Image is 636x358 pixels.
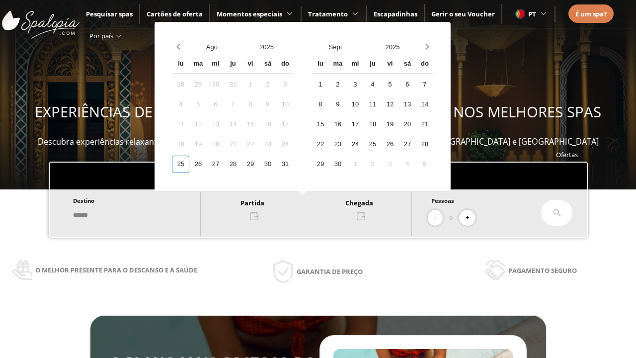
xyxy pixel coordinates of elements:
span: Pagamento seguro [508,265,577,276]
div: 31 [276,156,294,173]
div: 25 [172,156,189,173]
div: 13 [207,116,224,133]
div: 31 [224,76,241,93]
div: Calendar wrapper [312,56,433,173]
a: Gerir o seu Voucher [431,9,495,18]
div: 27 [398,136,416,153]
span: Por país [89,31,113,40]
button: - [428,210,443,226]
span: Pessoas [431,197,454,204]
span: Garantia de preço [297,266,363,277]
div: mi [346,56,364,73]
div: 24 [276,136,294,153]
button: + [459,210,476,226]
div: Calendar wrapper [172,56,294,173]
div: 3 [346,76,364,93]
div: 11 [364,96,381,113]
div: ju [224,56,241,73]
div: 2 [329,76,346,93]
div: 2 [259,76,276,93]
div: 30 [207,76,224,93]
span: Destino [73,197,94,204]
div: 1 [312,76,329,93]
div: lu [312,56,329,73]
div: 5 [416,156,433,173]
div: 14 [416,96,433,113]
button: Previous month [172,38,184,56]
div: 16 [329,116,346,133]
div: vi [241,56,259,73]
div: 9 [259,96,276,113]
button: Open months overlay [307,38,364,56]
div: vi [381,56,398,73]
div: 28 [172,76,189,93]
div: 8 [241,96,259,113]
button: Open months overlay [184,38,239,56]
button: Next month [421,38,433,56]
div: 7 [224,96,241,113]
a: É um spa? [575,8,607,19]
span: 0 [449,212,453,223]
div: 17 [346,116,364,133]
div: lu [172,56,189,73]
div: 24 [346,136,364,153]
div: 20 [398,116,416,133]
div: 5 [189,96,207,113]
div: 14 [224,116,241,133]
div: 30 [259,156,276,173]
span: É um spa? [575,9,607,18]
div: 4 [398,156,416,173]
span: EXPERIÊNCIAS DE BEM-ESTAR PARA OFERECER E APROVEITAR NOS MELHORES SPAS [35,102,601,122]
div: ma [189,56,207,73]
div: 29 [241,156,259,173]
div: sá [259,56,276,73]
button: Open years overlay [239,38,294,56]
div: 4 [364,76,381,93]
div: Calendar days [312,76,433,173]
span: Escapadinhas [374,9,417,18]
div: 29 [312,156,329,173]
a: Pesquisar spas [86,9,133,18]
div: 19 [381,116,398,133]
div: 16 [259,116,276,133]
div: 21 [416,116,433,133]
div: ju [364,56,381,73]
div: 3 [381,156,398,173]
div: 29 [189,76,207,93]
div: 4 [172,96,189,113]
div: 2 [364,156,381,173]
div: 1 [241,76,259,93]
div: 5 [381,76,398,93]
div: 18 [172,136,189,153]
div: 26 [189,156,207,173]
div: 10 [276,96,294,113]
div: 12 [189,116,207,133]
div: 3 [276,76,294,93]
a: Ofertas [556,150,578,159]
a: Cartões de oferta [147,9,203,18]
div: 23 [329,136,346,153]
button: Open years overlay [364,38,421,56]
div: 12 [381,96,398,113]
div: 20 [207,136,224,153]
div: 26 [381,136,398,153]
div: 25 [364,136,381,153]
div: 6 [207,96,224,113]
div: 28 [416,136,433,153]
div: 22 [241,136,259,153]
img: ImgLogoSpalopia.BvClDcEz.svg [2,1,79,39]
div: 18 [364,116,381,133]
div: 10 [346,96,364,113]
span: Descubra experiências relaxantes, desfrute e ofereça momentos de bem-estar em mais de 400 spas em... [38,136,599,147]
div: 21 [224,136,241,153]
div: do [416,56,433,73]
div: 11 [172,116,189,133]
div: 6 [398,76,416,93]
div: sá [398,56,416,73]
div: Calendar days [172,76,294,173]
div: 8 [312,96,329,113]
